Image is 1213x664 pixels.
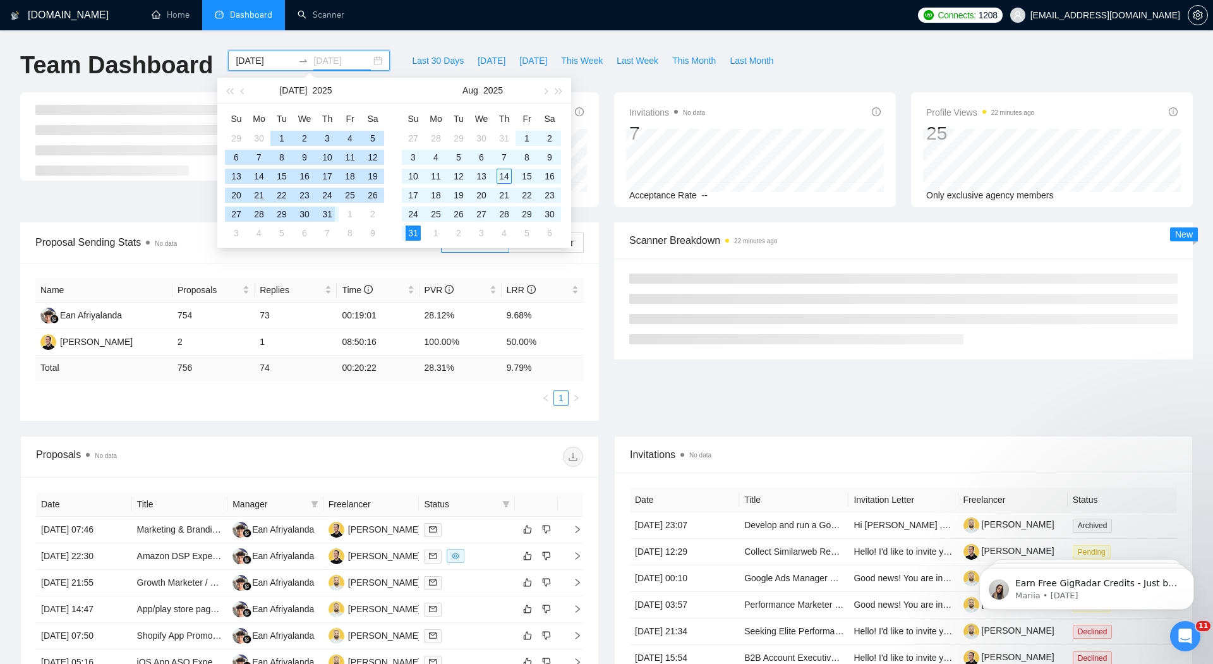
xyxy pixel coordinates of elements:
span: Only exclusive agency members [926,190,1054,200]
td: 2025-08-11 [425,167,447,186]
div: 25 [342,188,358,203]
div: 7 [251,150,267,165]
span: Dashboard [230,9,272,20]
div: 4 [342,131,358,146]
td: 2025-08-09 [538,148,561,167]
a: AU[PERSON_NAME] [329,524,421,534]
div: 16 [542,169,557,184]
span: dashboard [215,10,224,19]
button: [DATE] [279,78,307,103]
img: D [329,575,344,591]
img: EA [232,628,248,644]
span: [DATE] [478,54,505,68]
time: 22 minutes ago [991,109,1034,116]
div: 29 [229,131,244,146]
img: AU [40,334,56,350]
div: 7 [629,121,705,145]
img: upwork-logo.png [924,10,934,20]
img: D [329,601,344,617]
span: Last Month [730,54,773,68]
td: 2025-08-20 [470,186,493,205]
div: 5 [365,131,380,146]
span: mail [429,579,437,586]
div: 9 [297,150,312,165]
td: 2025-07-24 [316,186,339,205]
td: 2025-08-04 [425,148,447,167]
td: 2025-08-13 [470,167,493,186]
a: Performance Marketer for Gaming Services (Policy-Compliant Meta & Google Ads) [744,600,1068,610]
td: 2025-07-17 [316,167,339,186]
img: logo [11,6,20,26]
a: EAEan Afriyalanda [40,310,122,320]
td: 2025-07-28 [248,205,270,224]
div: 30 [474,131,489,146]
td: 2025-08-19 [447,186,470,205]
th: Replies [255,278,337,303]
img: EA [232,548,248,564]
td: 2025-07-07 [248,148,270,167]
div: 31 [497,131,512,146]
span: Invitations [629,105,705,120]
th: Mo [425,109,447,129]
span: like [523,631,532,641]
td: 2025-08-08 [516,148,538,167]
div: 15 [519,169,534,184]
td: 2025-06-30 [248,129,270,148]
a: B2B Account Executive (High Ticket Closer - Amazon Agency) [744,653,987,663]
div: 8 [274,150,289,165]
span: like [523,604,532,614]
div: Ean Afriyalanda [252,629,314,643]
td: 2025-07-08 [270,148,293,167]
span: dislike [542,604,551,614]
td: 2025-07-31 [316,205,339,224]
td: 2025-07-01 [270,129,293,148]
a: Growth Marketer / Growth Hacker Needed for Innovative Consumer Health App [137,577,447,588]
a: setting [1188,10,1208,20]
td: 2025-07-26 [361,186,384,205]
a: Archived [1073,520,1118,530]
a: [PERSON_NAME] [963,652,1054,662]
div: 27 [406,131,421,146]
div: 1 [519,131,534,146]
td: 2025-07-14 [248,167,270,186]
div: 10 [406,169,421,184]
td: 2025-08-17 [402,186,425,205]
span: Profile Views [926,105,1034,120]
td: 2025-08-02 [361,205,384,224]
button: Last 30 Days [405,51,471,71]
a: Declined [1073,626,1118,636]
div: [PERSON_NAME] [348,629,421,643]
span: Acceptance Rate [629,190,697,200]
button: This Month [665,51,723,71]
span: Last 30 Days [412,54,464,68]
div: 1 [274,131,289,146]
td: 2025-08-06 [470,148,493,167]
td: 2025-08-24 [402,205,425,224]
a: Develop and run a Google Ads campaign to Drive Probiotic Sales via Ecommerce [744,520,1063,530]
td: 2025-08-12 [447,167,470,186]
a: homeHome [152,9,190,20]
td: 2025-07-27 [225,205,248,224]
span: -- [702,190,708,200]
div: 19 [451,188,466,203]
td: 2025-07-04 [339,129,361,148]
a: D[PERSON_NAME] [329,603,421,613]
span: info-circle [872,107,881,116]
div: [PERSON_NAME] [348,522,421,536]
td: 2025-08-14 [493,167,516,186]
td: 2025-07-02 [293,129,316,148]
div: 14 [497,169,512,184]
button: dislike [539,628,554,643]
span: filter [500,495,512,514]
div: 6 [229,150,244,165]
span: like [523,524,532,534]
input: End date [313,54,371,68]
td: 2025-08-16 [538,167,561,186]
div: Ean Afriyalanda [60,308,122,322]
button: like [520,628,535,643]
td: 2025-08-18 [425,186,447,205]
div: 25 [926,121,1034,145]
th: Tu [447,109,470,129]
div: 2 [542,131,557,146]
div: 28 [428,131,444,146]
